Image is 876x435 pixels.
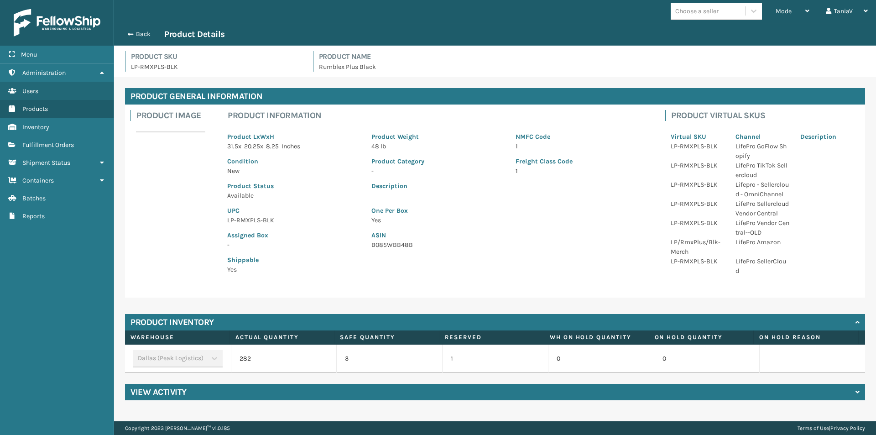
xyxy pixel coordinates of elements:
p: Product Status [227,181,360,191]
span: Batches [22,194,46,202]
p: New [227,166,360,176]
p: NMFC Code [516,132,649,142]
span: 8.25 [266,142,279,150]
span: Users [22,87,38,95]
span: Inches [282,142,300,150]
h3: Product Details [164,29,225,40]
p: - [371,166,505,176]
div: Choose a seller [675,6,719,16]
span: Products [22,105,48,113]
div: | [798,421,865,435]
td: 3 [336,345,442,373]
h4: Product Inventory [130,317,214,328]
p: - [227,240,360,250]
p: Description [800,132,854,142]
p: LifePro SellerCloud [735,257,789,276]
span: 48 lb [371,142,386,150]
label: Actual Quantity [235,333,329,341]
label: Warehouse [130,333,224,341]
p: ASIN [371,231,649,240]
img: 51104088640_40f294f443_o-scaled-700x700.jpg [136,128,205,136]
p: LP-RMXPLS-BLK [671,180,725,189]
span: 31.5 x [227,142,241,150]
h4: Product General Information [125,88,865,105]
img: logo [14,9,100,37]
p: One Per Box [371,206,649,215]
p: 1 [451,354,540,363]
p: Available [227,191,360,200]
h4: Product SKU [131,51,302,62]
label: WH On hold quantity [550,333,643,341]
p: Description [371,181,649,191]
p: Channel [735,132,789,142]
p: LP-RMXPLS-BLK [131,62,302,72]
span: Shipment Status [22,159,70,167]
p: LifePro Amazon [735,237,789,247]
p: Virtual SKU [671,132,725,142]
p: LifePro Vendor Central--OLD [735,218,789,237]
h4: Product Image [136,110,211,121]
p: LifePro Sellercloud Vendor Central [735,199,789,218]
label: On Hold Reason [759,333,853,341]
td: 0 [548,345,654,373]
p: LP-RMXPLS-BLK [671,161,725,170]
span: Reports [22,212,45,220]
h4: Product Name [319,51,866,62]
a: Terms of Use [798,425,829,431]
p: Product LxWxH [227,132,360,142]
td: 282 [231,345,337,373]
p: Shippable [227,255,360,265]
span: Menu [21,51,37,58]
p: Yes [371,215,649,225]
p: LP-RMXPLS-BLK [227,215,360,225]
h4: Product Information [228,110,654,121]
p: B085WBB48B [371,240,649,250]
p: Product Weight [371,132,505,142]
label: Reserved [445,333,538,341]
p: 1 [516,166,649,176]
p: Product Category [371,157,505,166]
span: Administration [22,69,66,77]
h4: View Activity [130,387,187,398]
h4: Product Virtual SKUs [671,110,860,121]
button: Back [122,30,164,38]
p: LP-RMXPLS-BLK [671,199,725,209]
p: LP-RMXPLS-BLK [671,142,725,151]
span: Mode [776,7,792,15]
span: 20.25 x [244,142,263,150]
label: On Hold Quantity [655,333,748,341]
p: Lifepro - Sellercloud - OmniChannel [735,180,789,199]
p: LifePro TikTok Sellercloud [735,161,789,180]
p: Rumblex Plus Black [319,62,866,72]
span: Inventory [22,123,49,131]
p: LP/RmxPlus/Blk-Merch [671,237,725,257]
p: LP-RMXPLS-BLK [671,218,725,228]
a: Privacy Policy [830,425,865,431]
p: 1 [516,142,649,151]
p: Condition [227,157,360,166]
td: 0 [654,345,760,373]
label: Safe Quantity [340,333,433,341]
p: Freight Class Code [516,157,649,166]
span: Fulfillment Orders [22,141,74,149]
p: LP-RMXPLS-BLK [671,257,725,266]
p: UPC [227,206,360,215]
span: Containers [22,177,54,184]
p: Assigned Box [227,231,360,240]
p: Yes [227,265,360,274]
p: Copyright 2023 [PERSON_NAME]™ v 1.0.185 [125,421,230,435]
p: LifePro GoFlow Shopify [735,142,789,161]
